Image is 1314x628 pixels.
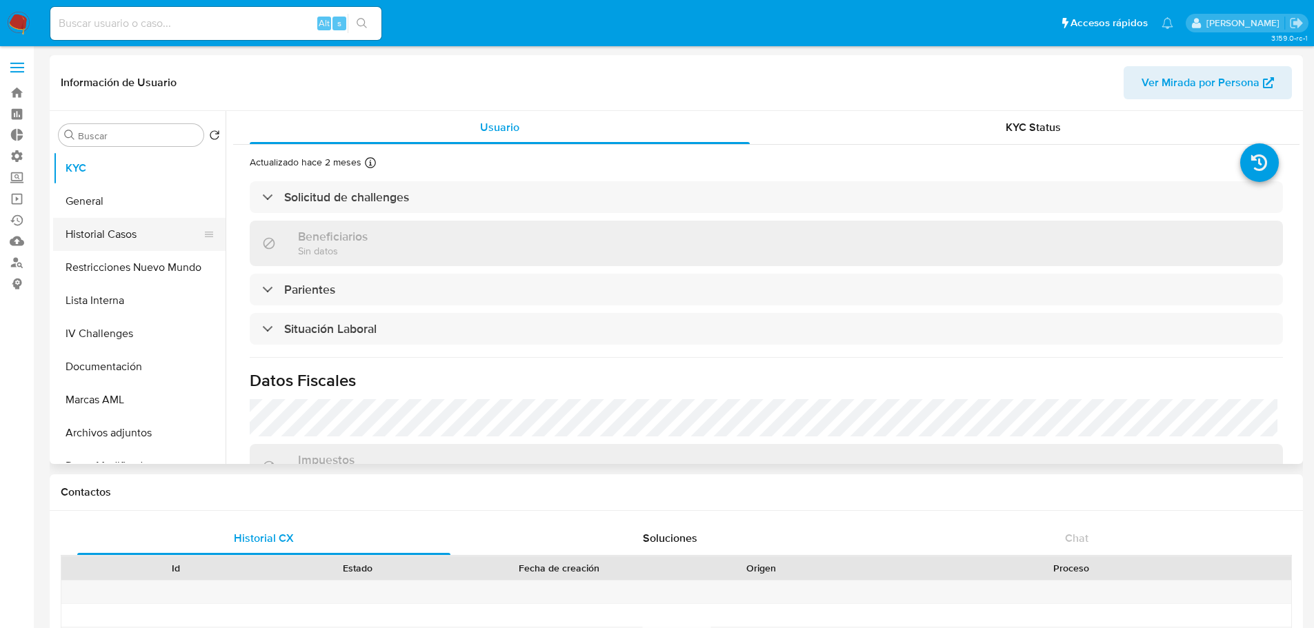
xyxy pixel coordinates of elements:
span: s [337,17,341,30]
p: Actualizado hace 2 meses [250,156,361,169]
div: Proceso [862,561,1282,575]
a: Notificaciones [1162,17,1173,29]
span: Soluciones [643,530,697,546]
button: Documentación [53,350,226,383]
button: search-icon [348,14,376,33]
button: KYC [53,152,226,185]
div: Fecha de creación [458,561,661,575]
span: Chat [1065,530,1088,546]
h1: Datos Fiscales [250,370,1283,391]
button: Restricciones Nuevo Mundo [53,251,226,284]
button: Buscar [64,130,75,141]
span: KYC Status [1006,119,1061,135]
div: Estado [277,561,439,575]
span: Alt [319,17,330,30]
h3: Situación Laboral [284,321,377,336]
button: Marcas AML [53,383,226,416]
span: Usuario [480,119,519,135]
span: Historial CX [234,530,294,546]
button: Volver al orden por defecto [209,130,220,145]
button: Historial Casos [53,218,215,251]
button: IV Challenges [53,317,226,350]
div: Origen [680,561,842,575]
h3: Beneficiarios [298,229,368,244]
a: Salir [1289,16,1304,30]
div: Parientes [250,274,1283,305]
p: Sin datos [298,244,368,257]
div: Solicitud de challenges [250,181,1283,213]
input: Buscar usuario o caso... [50,14,381,32]
h3: Parientes [284,282,335,297]
div: Situación Laboral [250,313,1283,345]
button: Archivos adjuntos [53,416,226,449]
span: Accesos rápidos [1071,16,1148,30]
h3: Impuestos [298,452,355,467]
h1: Contactos [61,485,1292,499]
span: Ver Mirada por Persona [1142,66,1260,99]
button: Datos Modificados [53,449,226,483]
input: Buscar [78,130,198,142]
div: BeneficiariosSin datos [250,221,1283,265]
button: Ver Mirada por Persona [1124,66,1292,99]
p: nicolas.tyrkiel@mercadolibre.com [1206,17,1284,30]
div: Id [95,561,257,575]
button: General [53,185,226,218]
h1: Información de Usuario [61,76,177,90]
button: Lista Interna [53,284,226,317]
h3: Solicitud de challenges [284,190,409,205]
div: Impuestos [250,444,1283,489]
